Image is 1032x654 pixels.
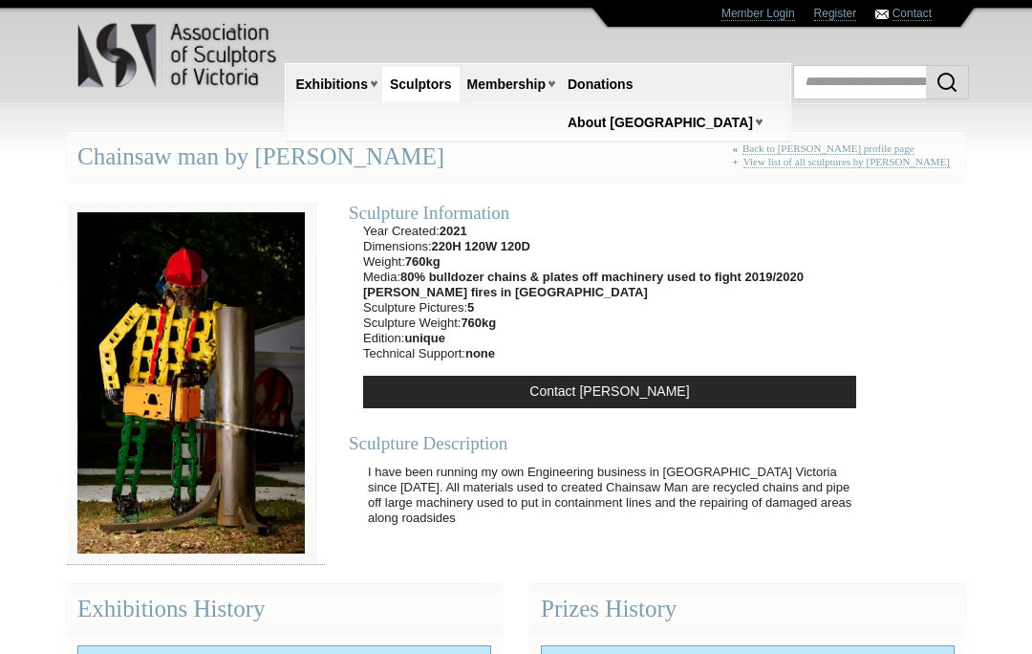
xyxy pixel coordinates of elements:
[461,316,496,330] strong: 760kg
[349,432,871,454] div: Sculpture Description
[349,202,871,224] div: Sculpture Information
[363,331,856,346] li: Edition:
[460,67,553,102] a: Membership
[733,142,956,176] div: « +
[67,584,502,635] div: Exhibitions History
[465,346,495,360] strong: none
[358,455,871,535] p: I have been running my own Engineering business in [GEOGRAPHIC_DATA] Victoria since [DATE]. All m...
[467,300,474,315] strong: 5
[289,67,376,102] a: Exhibitions
[67,202,315,564] img: 101-04__medium.jpg
[560,67,640,102] a: Donations
[363,316,856,331] li: Sculpture Weight:
[363,270,804,299] strong: 80% bulldozer chains & plates off machinery used to fight 2019/2020 [PERSON_NAME] fires in [GEOGR...
[363,254,856,270] li: Weight:
[935,71,958,94] img: Search
[742,142,914,155] a: Back to [PERSON_NAME] profile page
[67,132,965,183] div: Chainsaw man by [PERSON_NAME]
[875,10,889,19] img: Contact ASV
[432,239,530,253] strong: 220H 120W 120D
[814,7,857,21] a: Register
[530,584,965,635] div: Prizes History
[721,7,795,21] a: Member Login
[440,224,467,238] strong: 2021
[405,254,441,269] strong: 760kg
[560,105,761,141] a: About [GEOGRAPHIC_DATA]
[363,270,856,300] li: Media:
[363,300,856,316] li: Sculpture Pictures:
[363,346,856,361] li: Technical Support:
[363,224,856,239] li: Year Created:
[76,19,280,92] img: logo.png
[743,156,950,168] a: View list of all sculptures by [PERSON_NAME]
[892,7,932,21] a: Contact
[363,239,856,254] li: Dimensions:
[404,331,445,345] strong: unique
[382,67,460,102] a: Sculptors
[363,376,856,408] a: Contact [PERSON_NAME]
